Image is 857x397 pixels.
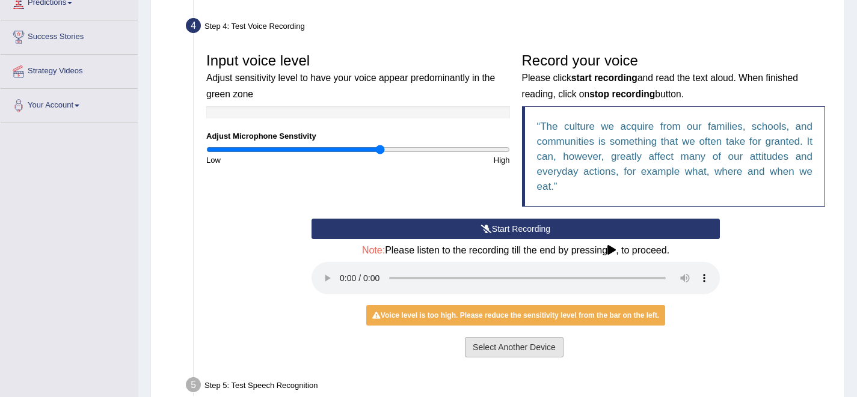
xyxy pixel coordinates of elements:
span: Note: [362,245,385,255]
a: Your Account [1,89,138,119]
div: Voice level is too high. Please reduce the sensitivity level from the bar on the left. [366,305,665,326]
div: Low [200,154,358,166]
div: High [358,154,515,166]
label: Adjust Microphone Senstivity [206,130,316,142]
small: Please click and read the text aloud. When finished reading, click on button. [522,73,798,98]
h3: Input voice level [206,53,510,100]
div: Step 4: Test Voice Recording [180,14,839,41]
h4: Please listen to the recording till the end by pressing , to proceed. [312,245,720,256]
h3: Record your voice [522,53,826,100]
b: start recording [571,73,637,83]
small: Adjust sensitivity level to have your voice appear predominantly in the green zone [206,73,495,98]
a: Strategy Videos [1,55,138,85]
q: The culture we acquire from our families, schools, and communities is something that we often tak... [537,121,813,192]
b: stop recording [589,89,655,99]
button: Select Another Device [465,337,564,357]
a: Success Stories [1,20,138,50]
button: Start Recording [312,219,720,239]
